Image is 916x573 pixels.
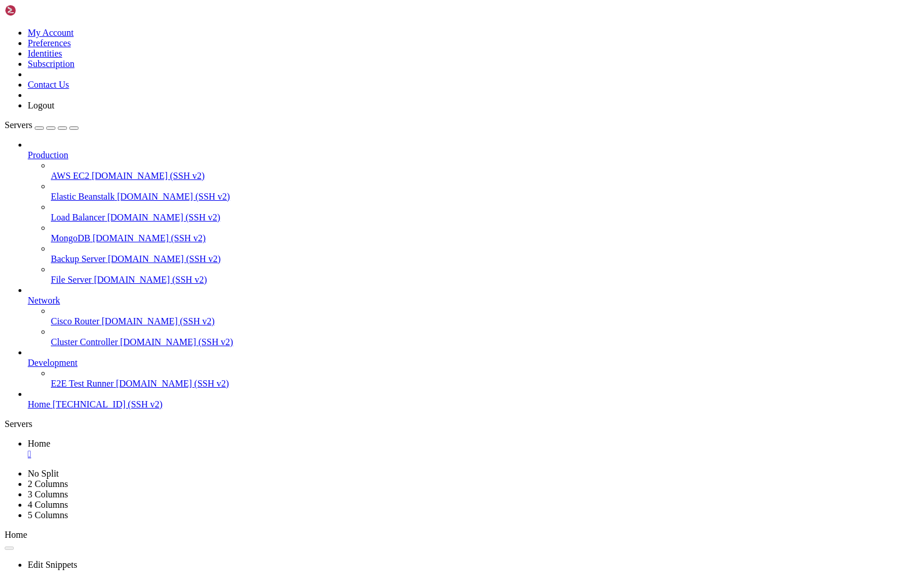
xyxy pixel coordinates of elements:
li: Elastic Beanstalk [DOMAIN_NAME] (SSH v2) [51,181,911,202]
li: Home [TECHNICAL_ID] (SSH v2) [28,389,911,410]
a: Preferences [28,38,71,48]
a: File Server [DOMAIN_NAME] (SSH v2) [51,275,911,285]
img: Shellngn [5,5,71,16]
li: Network [28,285,911,347]
span: Home [28,399,50,409]
span: Network [28,295,60,305]
span: [TECHNICAL_ID] (SSH v2) [53,399,162,409]
span: E2E Test Runner [51,379,114,388]
span: [DOMAIN_NAME] (SSH v2) [94,275,207,284]
span: [DOMAIN_NAME] (SSH v2) [120,337,233,347]
li: AWS EC2 [DOMAIN_NAME] (SSH v2) [51,160,911,181]
a:  [28,449,911,459]
span: [DOMAIN_NAME] (SSH v2) [92,171,205,181]
a: 3 Columns [28,489,68,499]
span: [DOMAIN_NAME] (SSH v2) [92,233,206,243]
li: Cisco Router [DOMAIN_NAME] (SSH v2) [51,306,911,327]
span: Elastic Beanstalk [51,192,115,201]
a: Production [28,150,911,160]
a: Elastic Beanstalk [DOMAIN_NAME] (SSH v2) [51,192,911,202]
a: Load Balancer [DOMAIN_NAME] (SSH v2) [51,212,911,223]
span: [DOMAIN_NAME] (SSH v2) [117,192,230,201]
span: Servers [5,120,32,130]
span: File Server [51,275,92,284]
li: Cluster Controller [DOMAIN_NAME] (SSH v2) [51,327,911,347]
span: [DOMAIN_NAME] (SSH v2) [108,254,221,264]
li: Backup Server [DOMAIN_NAME] (SSH v2) [51,244,911,264]
a: Subscription [28,59,75,69]
span: AWS EC2 [51,171,90,181]
a: Development [28,358,911,368]
span: Production [28,150,68,160]
span: [DOMAIN_NAME] (SSH v2) [107,212,221,222]
a: Home [TECHNICAL_ID] (SSH v2) [28,399,911,410]
a: No Split [28,469,59,478]
span: Load Balancer [51,212,105,222]
a: Backup Server [DOMAIN_NAME] (SSH v2) [51,254,911,264]
a: Network [28,295,911,306]
a: 2 Columns [28,479,68,489]
a: MongoDB [DOMAIN_NAME] (SSH v2) [51,233,911,244]
a: Home [28,439,911,459]
a: Logout [28,100,54,110]
span: Cisco Router [51,316,99,326]
li: Load Balancer [DOMAIN_NAME] (SSH v2) [51,202,911,223]
span: [DOMAIN_NAME] (SSH v2) [102,316,215,326]
li: MongoDB [DOMAIN_NAME] (SSH v2) [51,223,911,244]
li: Production [28,140,911,285]
span: Home [28,439,50,448]
span: Cluster Controller [51,337,118,347]
a: Cisco Router [DOMAIN_NAME] (SSH v2) [51,316,911,327]
li: E2E Test Runner [DOMAIN_NAME] (SSH v2) [51,368,911,389]
a: Edit Snippets [28,560,77,570]
span: Home [5,530,27,540]
span: Backup Server [51,254,106,264]
a: My Account [28,28,74,38]
span: [DOMAIN_NAME] (SSH v2) [116,379,229,388]
a: 5 Columns [28,510,68,520]
span: MongoDB [51,233,90,243]
a: 4 Columns [28,500,68,510]
li: Development [28,347,911,389]
div: Servers [5,419,911,429]
a: Servers [5,120,79,130]
a: Identities [28,48,62,58]
span: Development [28,358,77,368]
a: Cluster Controller [DOMAIN_NAME] (SSH v2) [51,337,911,347]
li: File Server [DOMAIN_NAME] (SSH v2) [51,264,911,285]
a: E2E Test Runner [DOMAIN_NAME] (SSH v2) [51,379,911,389]
a: AWS EC2 [DOMAIN_NAME] (SSH v2) [51,171,911,181]
a: Contact Us [28,80,69,89]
